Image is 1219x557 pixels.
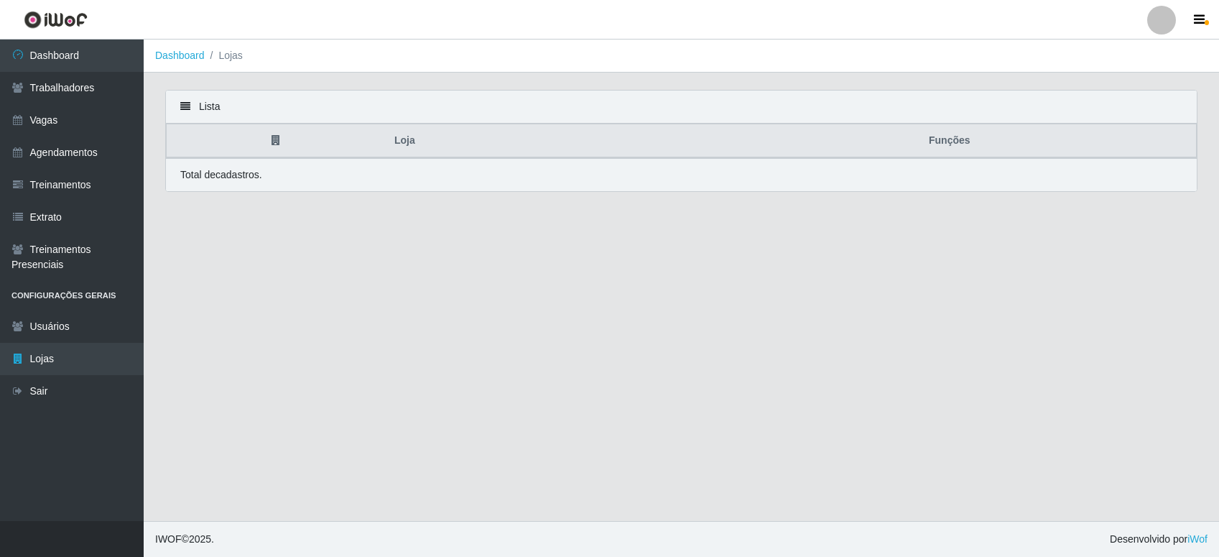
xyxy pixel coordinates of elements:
[24,11,88,29] img: CoreUI Logo
[155,50,205,61] a: Dashboard
[205,48,243,63] li: Lojas
[166,91,1197,124] div: Lista
[155,533,182,545] span: IWOF
[144,40,1219,73] nav: breadcrumb
[1187,533,1208,545] a: iWof
[1110,532,1208,547] span: Desenvolvido por
[703,124,1197,158] th: Funções
[155,532,214,547] span: © 2025 .
[386,124,703,158] th: Loja
[180,167,262,183] p: Total de cadastros.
